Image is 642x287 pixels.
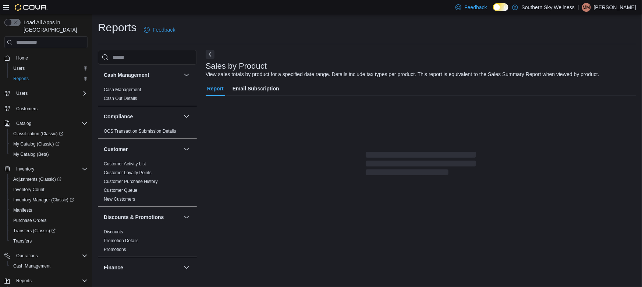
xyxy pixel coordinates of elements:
p: Southern Sky Wellness [522,3,575,12]
span: Home [16,55,28,61]
span: Customer Activity List [104,161,146,167]
a: Cash Out Details [104,96,137,101]
button: Inventory Count [7,184,91,195]
span: Email Subscription [233,81,279,96]
a: Transfers (Classic) [7,226,91,236]
span: Operations [13,251,88,260]
span: Inventory Count [13,187,45,193]
a: Feedback [141,22,178,37]
button: Operations [13,251,41,260]
span: Manifests [10,206,88,215]
h3: Sales by Product [206,62,267,71]
button: Users [13,89,31,98]
p: | [578,3,579,12]
span: Customers [13,104,88,113]
span: Classification (Classic) [13,131,63,137]
span: Loading [366,153,476,177]
a: Customer Queue [104,188,137,193]
a: Customer Loyalty Points [104,170,152,175]
a: Adjustments (Classic) [10,175,64,184]
button: Next [206,50,214,59]
a: Customer Activity List [104,161,146,166]
span: Feedback [464,4,487,11]
h1: Reports [98,20,136,35]
span: Transfers [13,238,32,244]
span: Customer Queue [104,187,137,193]
span: Customers [16,106,38,112]
span: Inventory Count [10,185,88,194]
button: Inventory [1,164,91,174]
span: My Catalog (Classic) [10,140,88,148]
button: Finance [104,264,181,271]
a: GL Account Totals [104,280,139,285]
span: Feedback [153,26,175,33]
h3: Finance [104,264,123,271]
button: Cash Management [7,261,91,271]
a: New Customers [104,197,135,202]
a: Promotions [104,247,126,252]
div: Compliance [98,127,197,139]
button: Operations [1,251,91,261]
a: Classification (Classic) [7,129,91,139]
h3: Customer [104,146,128,153]
span: My Catalog (Beta) [10,150,88,159]
span: Inventory [13,165,88,173]
a: Inventory Manager (Classic) [10,195,77,204]
a: OCS Transaction Submission Details [104,129,176,134]
span: Users [13,89,88,98]
h3: Cash Management [104,71,149,79]
button: Customer [104,146,181,153]
span: Purchase Orders [13,218,47,223]
span: Catalog [13,119,88,128]
span: Adjustments (Classic) [10,175,88,184]
span: Cash Out Details [104,96,137,101]
span: My Catalog (Beta) [13,151,49,157]
a: Reports [10,74,32,83]
a: Transfers (Classic) [10,226,58,235]
p: [PERSON_NAME] [594,3,636,12]
span: Inventory Manager (Classic) [13,197,74,203]
span: Reports [13,276,88,285]
span: Transfers (Classic) [10,226,88,235]
button: Users [7,63,91,73]
div: Cash Management [98,85,197,106]
span: Inventory Manager (Classic) [10,195,88,204]
h3: Discounts & Promotions [104,214,164,221]
span: Report [207,81,224,96]
span: Inventory [16,166,34,172]
span: Users [16,90,28,96]
button: Reports [13,276,35,285]
div: Meredith Mcknight [582,3,591,12]
span: Cash Management [10,262,88,270]
a: My Catalog (Classic) [7,139,91,149]
span: Reports [16,278,32,284]
div: View sales totals by product for a specified date range. Details include tax types per product. T... [206,71,599,78]
span: Cash Management [104,87,141,93]
a: My Catalog (Beta) [10,150,52,159]
input: Dark Mode [493,3,508,11]
span: OCS Transaction Submission Details [104,128,176,134]
a: Inventory Manager (Classic) [7,195,91,205]
button: Reports [1,276,91,286]
button: Transfers [7,236,91,246]
a: Cash Management [104,87,141,92]
button: Inventory [13,165,37,173]
a: My Catalog (Classic) [10,140,63,148]
a: Discounts [104,229,123,234]
span: Reports [10,74,88,83]
a: Users [10,64,28,73]
a: Customers [13,104,40,113]
span: Customer Purchase History [104,179,158,184]
button: Finance [182,263,191,272]
button: Cash Management [104,71,181,79]
span: Catalog [16,121,31,126]
button: My Catalog (Beta) [7,149,91,159]
a: Purchase Orders [10,216,50,225]
button: Cash Management [182,71,191,79]
button: Compliance [182,112,191,121]
span: Discounts [104,229,123,235]
span: Operations [16,253,38,259]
